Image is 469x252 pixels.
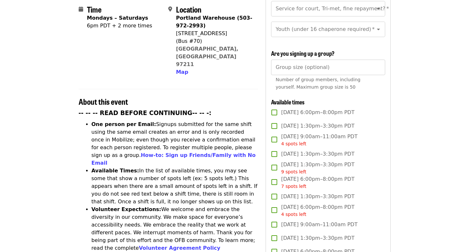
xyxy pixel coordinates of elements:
[281,175,354,190] span: [DATE] 6:00pm–8:00pm PDT
[87,22,152,30] div: 6pm PDT + 2 more times
[271,49,335,57] span: Are you signing up a group?
[176,68,188,76] button: Map
[176,4,201,15] span: Location
[176,30,253,37] div: [STREET_ADDRESS]
[271,98,305,106] span: Available times
[281,133,357,147] span: [DATE] 9:00am–11:00am PDT
[92,121,156,127] strong: One person per Email:
[281,141,306,146] span: 4 spots left
[276,77,360,90] span: Number of group members, including yourself. Maximum group size is 50
[139,245,220,251] a: Volunteer Agreement Policy
[79,110,211,116] strong: -- -- -- READ BEFORE CONTINUING-- -- -:
[92,206,258,252] li: We welcome and embrace the diversity in our community. We make space for everyone’s accessibility...
[281,122,354,130] span: [DATE] 1:30pm–3:30pm PDT
[281,212,306,217] span: 4 spots left
[176,69,188,75] span: Map
[281,234,354,242] span: [DATE] 1:30pm–3:30pm PDT
[92,121,258,167] li: Signups submitted for the same shift using the same email creates an error and is only recorded o...
[176,15,252,29] strong: Portland Warehouse (503-972-2993)
[176,46,239,67] a: [GEOGRAPHIC_DATA], [GEOGRAPHIC_DATA] 97211
[281,150,354,158] span: [DATE] 1:30pm–3:30pm PDT
[87,15,148,21] strong: Mondays – Saturdays
[92,167,258,206] li: In the list of available times, you may see some that show a number of spots left (ex: 5 spots le...
[281,221,357,228] span: [DATE] 9:00am–11:00am PDT
[271,60,385,75] input: [object Object]
[281,109,354,116] span: [DATE] 6:00pm–8:00pm PDT
[168,6,172,12] i: map-marker-alt icon
[281,169,306,174] span: 9 spots left
[79,6,83,12] i: calendar icon
[92,206,161,212] strong: Volunteer Expectations:
[281,193,354,200] span: [DATE] 1:30pm–3:30pm PDT
[79,96,128,107] span: About this event
[281,184,306,189] span: 7 spots left
[176,37,253,45] div: (Bus #70)
[281,161,354,175] span: [DATE] 1:30pm–3:30pm PDT
[374,25,383,34] button: Open
[87,4,102,15] span: Time
[374,4,383,13] button: Open
[281,203,354,218] span: [DATE] 6:00pm–8:00pm PDT
[92,168,139,174] strong: Available Times:
[92,152,256,166] a: How-to: Sign up Friends/Family with No Email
